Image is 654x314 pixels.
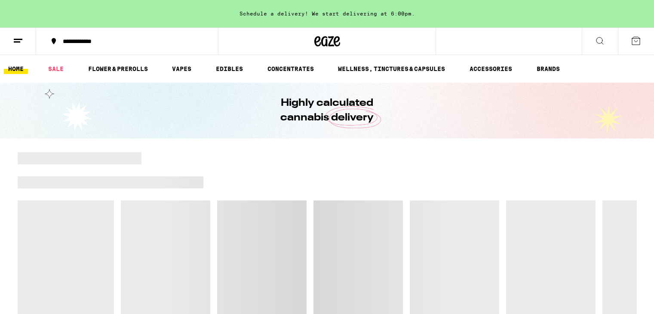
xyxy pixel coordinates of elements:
a: HOME [4,64,28,74]
a: BRANDS [532,64,564,74]
a: ACCESSORIES [465,64,516,74]
a: CONCENTRATES [263,64,318,74]
a: EDIBLES [212,64,247,74]
a: FLOWER & PREROLLS [84,64,152,74]
a: VAPES [168,64,196,74]
a: WELLNESS, TINCTURES & CAPSULES [334,64,449,74]
a: SALE [44,64,68,74]
h1: Highly calculated cannabis delivery [256,96,398,125]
